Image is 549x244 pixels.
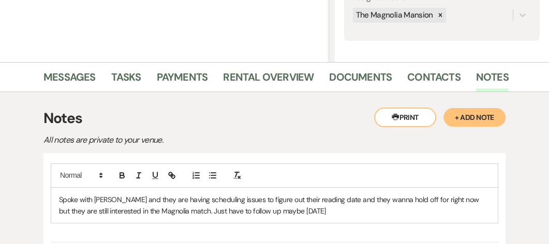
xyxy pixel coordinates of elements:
[111,69,141,91] a: Tasks
[374,108,436,127] button: Print
[353,8,435,23] div: The Magnolia Mansion
[43,108,506,129] h3: Notes
[329,69,392,91] a: Documents
[43,133,406,147] p: All notes are private to your venue.
[223,69,314,91] a: Rental Overview
[407,69,461,91] a: Contacts
[157,69,208,91] a: Payments
[59,194,490,217] p: Spoke with [PERSON_NAME] and they are having scheduling issues to figure out their reading date a...
[476,69,509,91] a: Notes
[43,69,96,91] a: Messages
[443,108,506,127] button: + Add Note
